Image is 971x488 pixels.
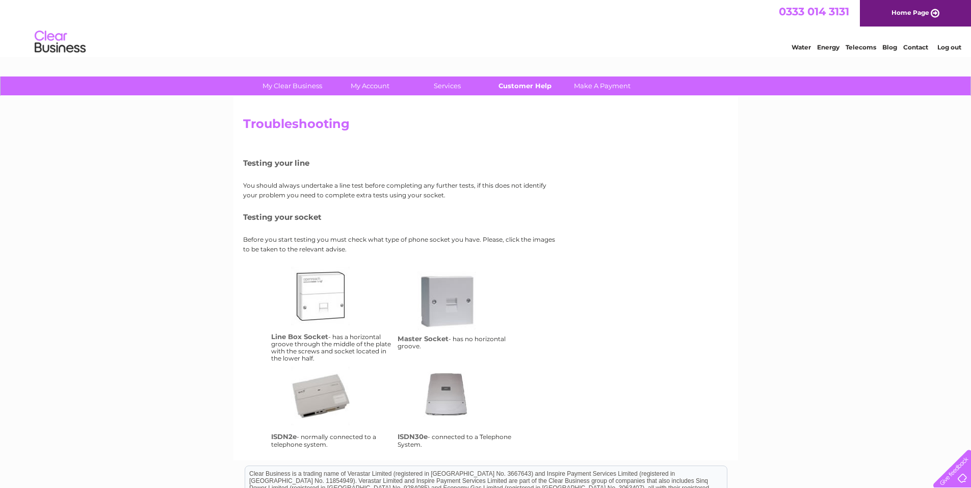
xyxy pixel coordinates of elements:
a: Energy [817,43,839,51]
a: lbs [291,267,373,348]
h4: ISDN30e [398,432,428,441]
a: My Clear Business [250,76,334,95]
div: Clear Business is a trading name of Verastar Limited (registered in [GEOGRAPHIC_DATA] No. 3667643... [245,6,727,49]
td: - has no horizontal groove. [395,264,521,365]
a: Contact [903,43,928,51]
td: - has a horizontal groove through the middle of the plate with the screws and socket located in t... [269,264,395,365]
h5: Testing your line [243,159,559,167]
td: - connected to a Telephone System. [395,364,521,450]
p: You should always undertake a line test before completing any further tests, if this does not ide... [243,181,559,200]
a: isdn30e [417,367,499,448]
a: Services [405,76,489,95]
a: 0333 014 3131 [779,5,849,18]
a: Telecoms [846,43,876,51]
a: Make A Payment [560,76,644,95]
h2: Troubleshooting [243,117,728,136]
a: isdn2e [291,367,373,448]
a: ms [417,271,499,353]
a: Log out [937,43,961,51]
a: Customer Help [483,76,567,95]
a: My Account [328,76,412,95]
img: logo.png [34,27,86,58]
h4: ISDN2e [271,432,297,441]
h4: Master Socket [398,335,449,343]
a: Water [792,43,811,51]
td: - normally connected to a telephone system. [269,364,395,450]
a: Blog [882,43,897,51]
p: Before you start testing you must check what type of phone socket you have. Please, click the ima... [243,235,559,254]
h4: Line Box Socket [271,332,328,341]
h5: Testing your socket [243,213,559,221]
